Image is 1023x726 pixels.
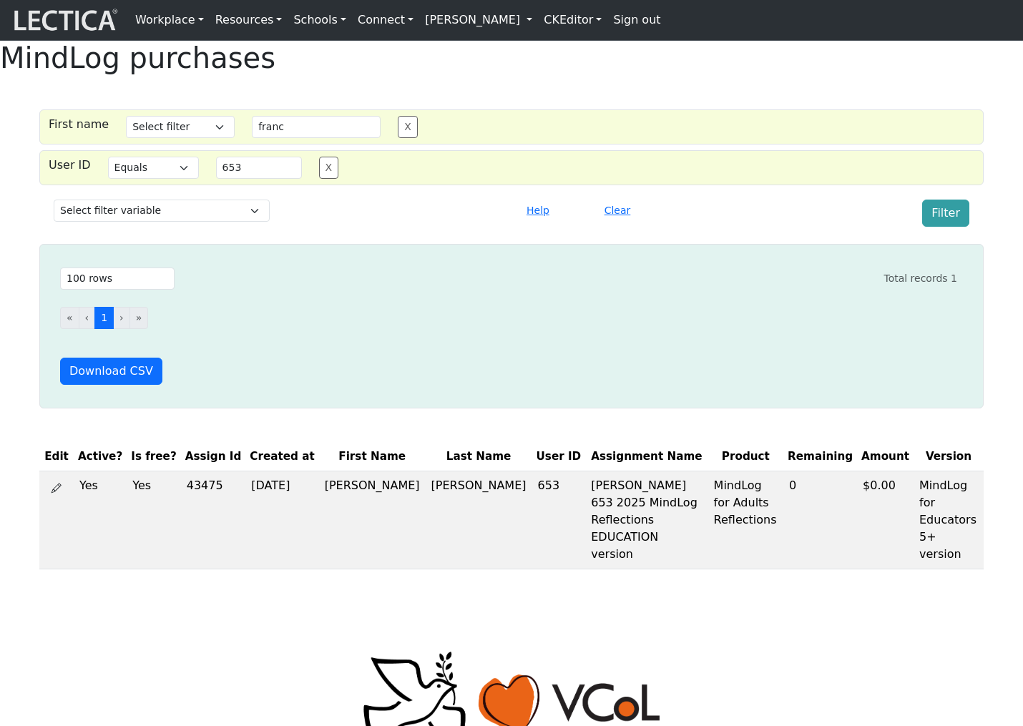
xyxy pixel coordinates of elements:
[708,443,784,471] th: Product
[857,443,914,471] th: Amount
[398,116,418,138] button: X
[132,477,175,494] div: Yes
[216,157,302,179] input: User ID
[352,6,419,34] a: Connect
[60,307,957,329] ul: Pagination
[426,443,532,471] th: Last Name
[585,443,708,471] th: Assignment Name
[538,6,607,34] a: CKEditor
[783,443,857,471] th: Remaining
[319,157,339,179] button: X
[40,116,117,138] div: First name
[914,443,984,471] th: Version
[607,6,666,34] a: Sign out
[252,116,381,138] input: Value
[883,271,957,286] div: Total records 1
[708,471,784,569] td: MindLog for Adults Reflections
[532,443,586,471] th: User ID
[127,443,181,471] th: Is free?
[520,203,556,217] a: Help
[94,307,114,329] button: Go to page 1
[520,200,556,222] button: Help
[419,6,538,34] a: [PERSON_NAME]
[245,471,318,569] td: [DATE]
[11,6,118,34] img: lecticalive
[585,471,708,569] td: [PERSON_NAME] 653 2025 MindLog Reflections EDUCATION version
[426,471,532,569] td: [PERSON_NAME]
[319,443,426,471] th: First Name
[914,471,984,569] td: MindLog for Educators 5+ version
[863,479,896,492] span: $0.00
[181,443,246,471] th: Assign Id
[40,157,99,179] div: User ID
[319,471,426,569] td: [PERSON_NAME]
[789,479,796,492] span: 0
[39,443,74,471] th: Edit
[288,6,352,34] a: Schools
[181,471,246,569] td: 43475
[60,358,162,385] button: Download CSV
[74,443,127,471] th: Active?
[922,200,969,227] button: Filter
[598,200,637,222] button: Clear
[245,443,318,471] th: Created at
[210,6,288,34] a: Resources
[532,471,586,569] td: 653
[129,6,210,34] a: Workplace
[79,477,121,494] div: Yes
